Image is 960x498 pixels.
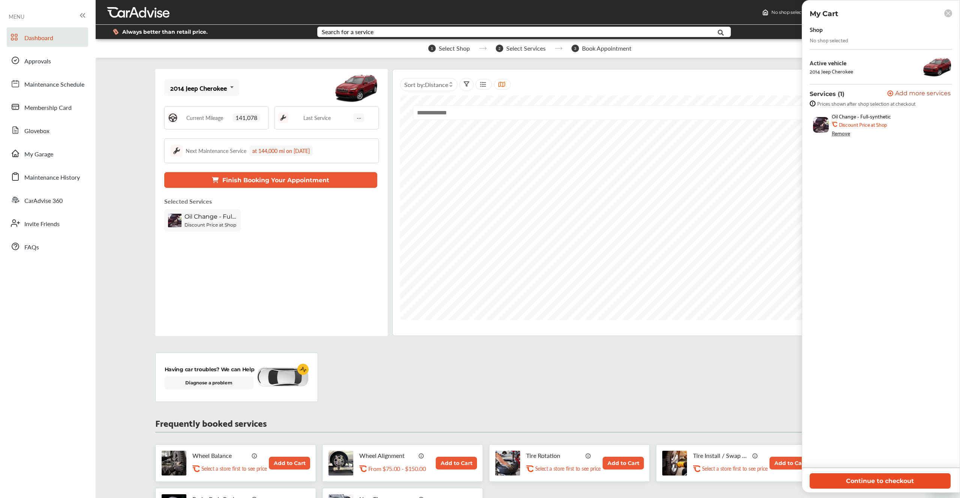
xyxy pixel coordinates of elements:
[479,47,487,50] img: stepper-arrow.e24c07c6.svg
[171,145,183,157] img: maintenance_logo
[256,367,309,387] img: diagnose-vehicle.c84bcb0a.svg
[165,365,255,373] p: Having car troubles? We can Help
[7,190,88,210] a: CarAdvise 360
[404,80,448,89] span: Sort by :
[334,71,379,105] img: mobile_9320_st0640_046.jpg
[810,90,844,97] p: Services (1)
[7,97,88,117] a: Membership Card
[810,37,848,43] div: No shop selected
[771,9,808,15] span: No shop selected
[184,222,236,228] b: Discount Price at Shop
[813,117,829,133] img: oil-change-thumb.jpg
[9,13,24,19] span: MENU
[603,457,644,469] button: Add to Cart
[113,28,118,35] img: dollor_label_vector.a70140d1.svg
[170,84,227,91] div: 2014 Jeep Cherokee
[359,452,415,459] p: Wheel Alignment
[693,452,749,459] p: Tire Install / Swap Tires
[702,465,768,472] p: Select a store first to see price
[354,114,364,122] span: --
[368,465,426,472] p: From $75.00 - $150.00
[24,150,53,159] span: My Garage
[817,100,915,106] span: Prices shown after shop selection at checkout
[506,45,546,52] span: Select Services
[24,219,60,229] span: Invite Friends
[24,103,72,113] span: Membership Card
[832,130,850,136] div: Remove
[832,113,891,119] span: Oil Change - Full-synthetic
[810,59,853,66] div: Active vehicle
[752,453,758,459] img: info_icon_vector.svg
[839,121,887,127] b: Discount Price at Shop
[7,167,88,186] a: Maintenance History
[571,45,579,52] span: 3
[555,47,562,50] img: stepper-arrow.e24c07c6.svg
[526,452,582,459] p: Tire Rotation
[122,29,208,34] span: Always better than retail price.
[7,144,88,163] a: My Garage
[7,51,88,70] a: Approvals
[496,45,503,52] span: 2
[303,115,331,120] span: Last Service
[24,33,53,43] span: Dashboard
[400,96,888,320] canvas: Map
[428,45,436,52] span: 1
[7,74,88,93] a: Maintenance Schedule
[162,451,186,475] img: tire-wheel-balance-thumb.jpg
[297,364,309,375] img: cardiogram-logo.18e20815.svg
[328,451,353,475] img: wheel-alignment-thumb.jpg
[168,112,178,123] img: steering_logo
[810,24,823,34] div: Shop
[278,112,288,123] img: maintenance_logo
[7,120,88,140] a: Glovebox
[24,196,63,206] span: CarAdvise 360
[24,57,51,66] span: Approvals
[155,419,267,426] p: Frequently booked services
[495,451,520,475] img: tire-rotation-thumb.jpg
[810,9,838,18] p: My Cart
[269,457,310,469] button: Add to Cart
[7,27,88,47] a: Dashboard
[186,147,246,154] div: Next Maintenance Service
[425,80,448,89] span: Distance
[7,213,88,233] a: Invite Friends
[164,197,212,205] p: Selected Services
[7,237,88,256] a: FAQs
[662,451,687,475] img: tire-install-swap-tires-thumb.jpg
[184,213,237,220] span: Oil Change - Full-synthetic
[24,173,80,183] span: Maintenance History
[922,55,952,78] img: 9320_st0640_046.jpg
[585,453,591,459] img: info_icon_vector.svg
[168,214,181,227] img: oil-change-thumb.jpg
[810,100,816,106] img: info-strock.ef5ea3fe.svg
[201,465,267,472] p: Select a store first to see price
[186,115,223,120] span: Current Mileage
[418,453,424,459] img: info_icon_vector.svg
[249,145,313,156] div: at 144,000 mi on [DATE]
[192,452,249,459] p: Wheel Balance
[895,90,951,97] span: Add more services
[322,29,373,35] div: Search for a service
[164,172,378,188] button: Finish Booking Your Appointment
[887,90,951,97] button: Add more services
[887,90,952,97] a: Add more services
[769,457,811,469] button: Add to Cart
[810,68,853,74] div: 2014 Jeep Cherokee
[232,114,260,122] span: 141,078
[582,45,631,52] span: Book Appointment
[24,243,39,252] span: FAQs
[439,45,470,52] span: Select Shop
[535,465,601,472] p: Select a store first to see price
[436,457,477,469] button: Add to Cart
[24,126,49,136] span: Glovebox
[762,9,768,15] img: header-home-logo.8d720a4f.svg
[252,453,258,459] img: info_icon_vector.svg
[165,376,253,389] a: Diagnose a problem
[810,473,951,489] button: Continue to checkout
[24,80,84,90] span: Maintenance Schedule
